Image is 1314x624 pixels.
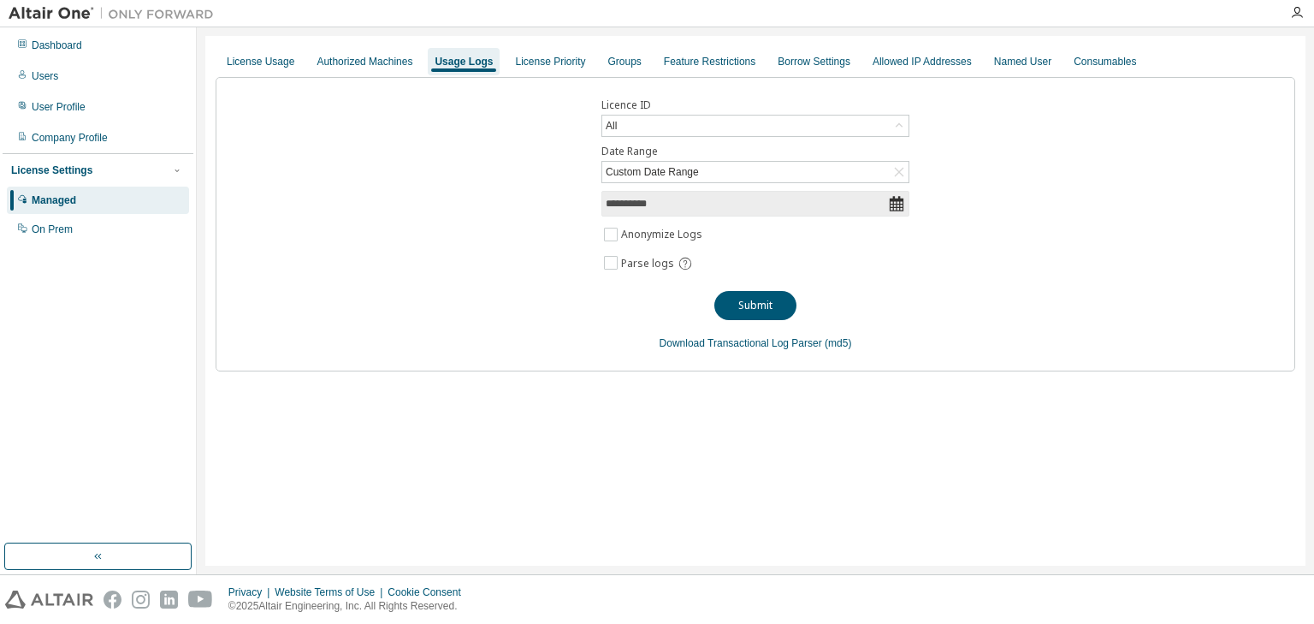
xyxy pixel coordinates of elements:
[601,145,909,158] label: Date Range
[778,55,850,68] div: Borrow Settings
[228,585,275,599] div: Privacy
[515,55,585,68] div: License Priority
[32,100,86,114] div: User Profile
[160,591,178,609] img: linkedin.svg
[32,131,108,145] div: Company Profile
[132,591,150,609] img: instagram.svg
[603,116,619,135] div: All
[275,585,388,599] div: Website Terms of Use
[228,599,471,614] p: © 2025 Altair Engineering, Inc. All Rights Reserved.
[873,55,972,68] div: Allowed IP Addresses
[714,291,796,320] button: Submit
[32,69,58,83] div: Users
[621,224,706,245] label: Anonymize Logs
[9,5,222,22] img: Altair One
[608,55,642,68] div: Groups
[5,591,93,609] img: altair_logo.svg
[32,223,73,236] div: On Prem
[11,163,92,177] div: License Settings
[32,193,76,207] div: Managed
[602,162,909,182] div: Custom Date Range
[104,591,121,609] img: facebook.svg
[660,337,822,349] a: Download Transactional Log Parser
[227,55,294,68] div: License Usage
[188,591,213,609] img: youtube.svg
[994,55,1051,68] div: Named User
[602,116,909,136] div: All
[601,98,909,112] label: Licence ID
[317,55,412,68] div: Authorized Machines
[664,55,755,68] div: Feature Restrictions
[1074,55,1136,68] div: Consumables
[32,39,82,52] div: Dashboard
[621,257,674,270] span: Parse logs
[388,585,471,599] div: Cookie Consent
[603,163,701,181] div: Custom Date Range
[825,337,851,349] a: (md5)
[435,55,493,68] div: Usage Logs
